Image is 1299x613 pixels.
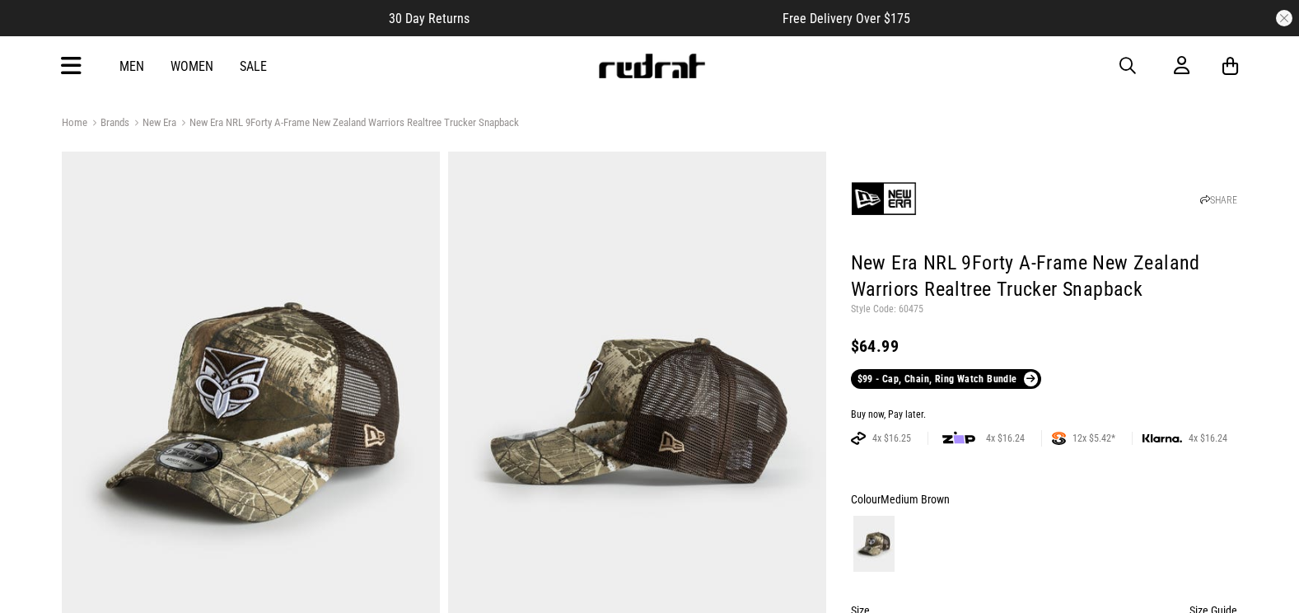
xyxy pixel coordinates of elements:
img: zip [942,430,975,447]
a: New Era [129,116,176,132]
img: KLARNA [1142,434,1182,443]
a: Sale [240,58,267,74]
span: 4x $16.25 [866,432,918,445]
img: AFTERPAY [851,432,866,445]
span: Medium Brown [881,493,950,506]
a: Men [119,58,144,74]
a: Women [171,58,213,74]
a: Home [62,116,87,129]
span: Free Delivery Over $175 [783,11,910,26]
div: $64.99 [851,336,1238,356]
span: 4x $16.24 [1182,432,1234,445]
img: SPLITPAY [1052,432,1066,445]
img: Redrat logo [597,54,706,78]
a: SHARE [1200,194,1237,206]
span: 30 Day Returns [389,11,470,26]
img: New Era [851,166,917,232]
div: Buy now, Pay later. [851,409,1238,422]
a: Brands [87,116,129,132]
span: 4x $16.24 [979,432,1031,445]
span: 12x $5.42* [1066,432,1122,445]
img: Medium Brown [853,516,895,572]
div: Colour [851,489,1238,509]
h1: New Era NRL 9Forty A-Frame New Zealand Warriors Realtree Trucker Snapback [851,250,1238,303]
a: $99 - Cap, Chain, Ring Watch Bundle [851,369,1041,389]
a: New Era NRL 9Forty A-Frame New Zealand Warriors Realtree Trucker Snapback [176,116,519,132]
iframe: Customer reviews powered by Trustpilot [502,10,750,26]
p: Style Code: 60475 [851,303,1238,316]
